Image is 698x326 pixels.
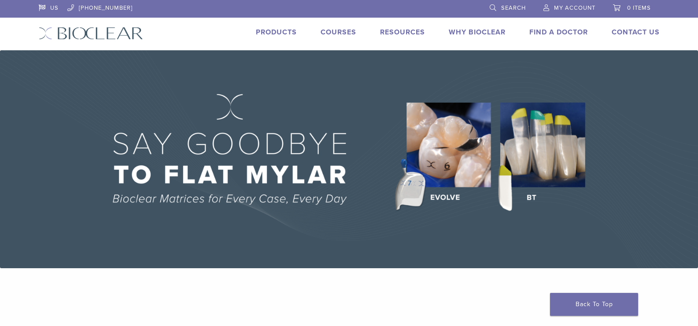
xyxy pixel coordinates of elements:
[501,4,526,11] span: Search
[554,4,595,11] span: My Account
[612,28,660,37] a: Contact Us
[627,4,651,11] span: 0 items
[550,293,638,316] a: Back To Top
[529,28,588,37] a: Find A Doctor
[449,28,506,37] a: Why Bioclear
[321,28,356,37] a: Courses
[380,28,425,37] a: Resources
[39,27,143,40] img: Bioclear
[256,28,297,37] a: Products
